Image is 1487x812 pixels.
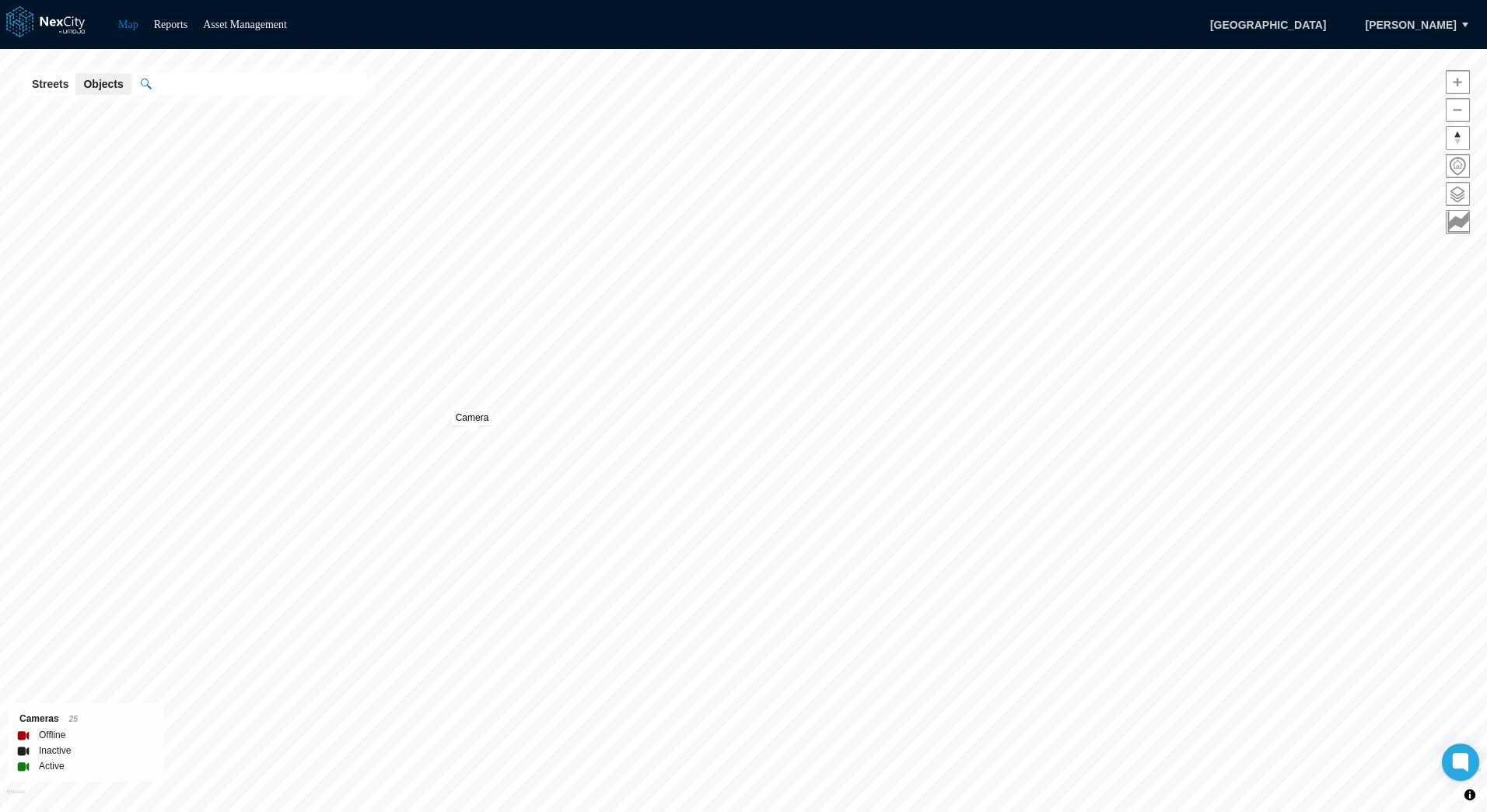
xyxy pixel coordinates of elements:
span: Streets [32,76,68,92]
span: [PERSON_NAME] [1366,17,1457,33]
a: Mapbox homepage [7,789,25,807]
button: Zoom out [1446,98,1470,122]
span: [GEOGRAPHIC_DATA] [1194,12,1343,38]
button: Reset bearing to north [1446,126,1470,150]
div: Cameras [19,711,152,727]
span: Zoom in [1447,71,1469,93]
span: Objects [83,76,123,92]
label: Offline [39,727,65,743]
button: Key metrics [1446,210,1470,234]
button: Streets [24,73,76,95]
label: Active [39,758,65,774]
a: Map [118,19,138,30]
button: Home [1446,154,1470,178]
button: Toggle attribution [1461,786,1479,804]
span: Camera [456,412,489,423]
a: Reports [154,19,188,30]
button: Layers management [1446,182,1470,206]
a: Asset Management [203,19,287,30]
button: Zoom in [1446,70,1470,94]
button: Objects [75,73,131,95]
span: 25 [69,715,78,723]
span: Toggle attribution [1465,786,1475,803]
button: [PERSON_NAME] [1349,12,1473,38]
span: Reset bearing to north [1447,127,1469,149]
label: Inactive [39,743,71,758]
span: Zoom out [1447,99,1469,121]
